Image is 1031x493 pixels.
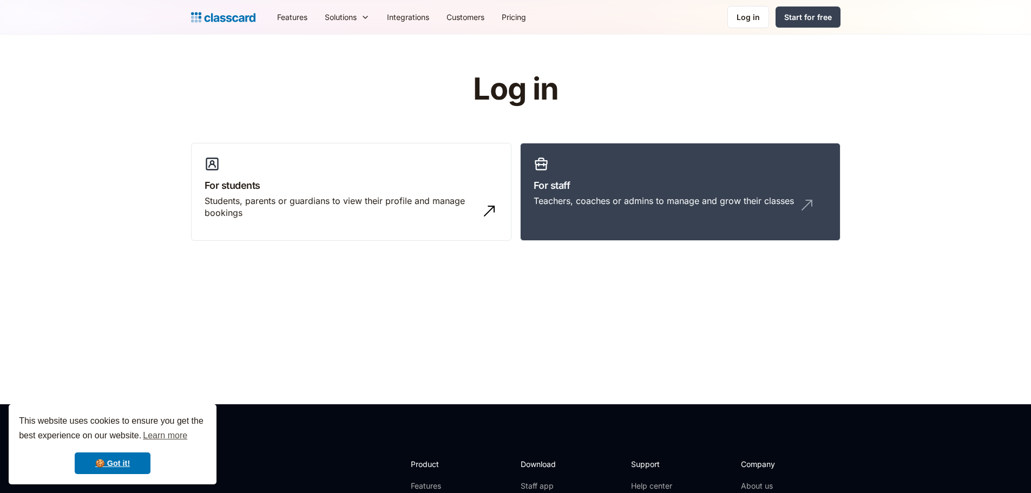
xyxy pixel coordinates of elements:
h2: Download [521,458,565,470]
a: Start for free [776,6,840,28]
a: Customers [438,5,493,29]
a: Help center [631,481,675,491]
span: This website uses cookies to ensure you get the best experience on our website. [19,415,206,444]
a: Features [411,481,469,491]
a: Pricing [493,5,535,29]
a: Staff app [521,481,565,491]
h2: Company [741,458,813,470]
a: For studentsStudents, parents or guardians to view their profile and manage bookings [191,143,511,241]
a: learn more about cookies [141,428,189,444]
div: cookieconsent [9,404,216,484]
a: Log in [727,6,769,28]
h2: Product [411,458,469,470]
a: About us [741,481,813,491]
div: Students, parents or guardians to view their profile and manage bookings [205,195,476,219]
a: For staffTeachers, coaches or admins to manage and grow their classes [520,143,840,241]
div: Start for free [784,11,832,23]
h1: Log in [344,73,687,106]
h3: For students [205,178,498,193]
div: Solutions [316,5,378,29]
a: home [191,10,255,25]
a: Features [268,5,316,29]
h2: Support [631,458,675,470]
a: dismiss cookie message [75,452,150,474]
div: Solutions [325,11,357,23]
div: Teachers, coaches or admins to manage and grow their classes [534,195,794,207]
div: Log in [737,11,760,23]
a: Integrations [378,5,438,29]
h3: For staff [534,178,827,193]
